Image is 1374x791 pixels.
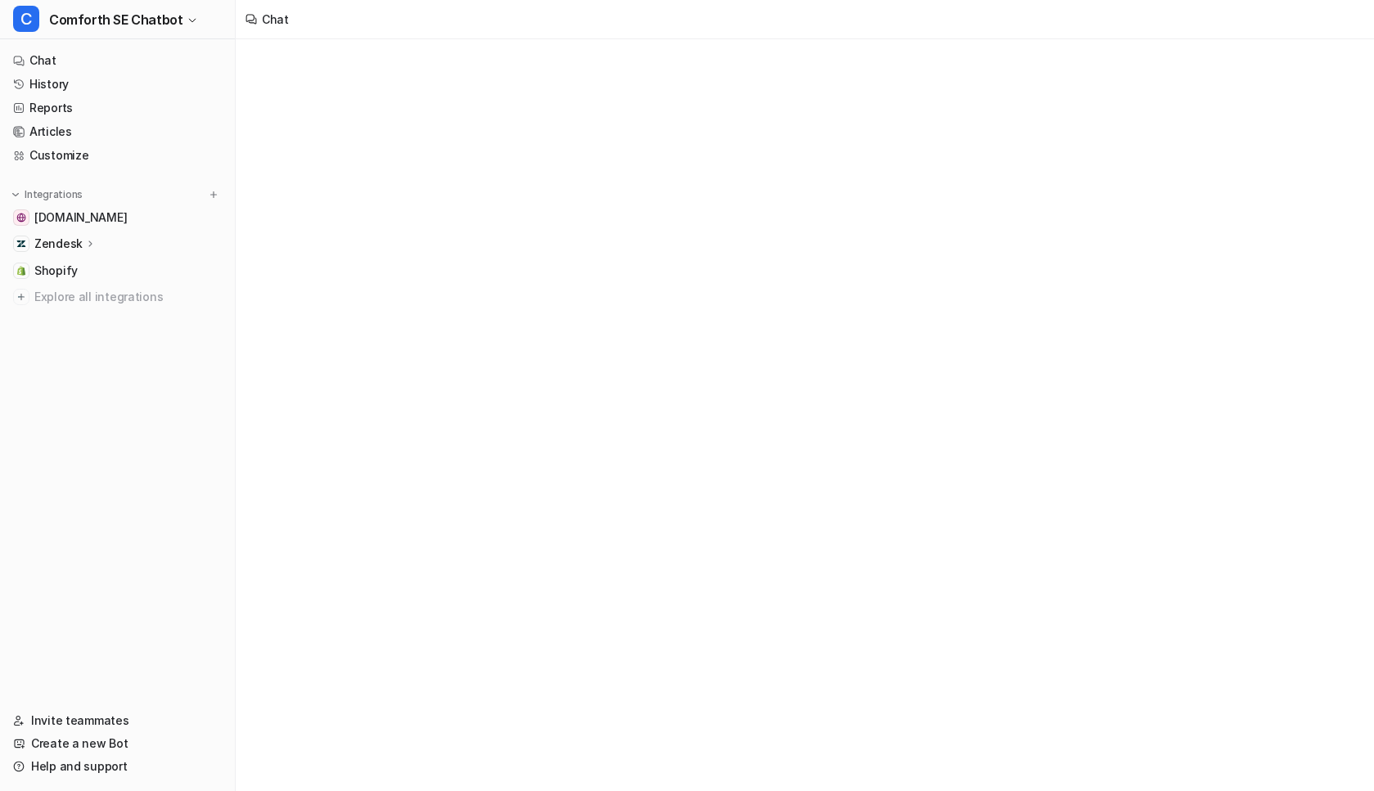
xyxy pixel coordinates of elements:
span: C [13,6,39,32]
img: comforth.se [16,213,26,222]
img: Zendesk [16,239,26,249]
p: Integrations [25,188,83,201]
a: comforth.se[DOMAIN_NAME] [7,206,228,229]
img: expand menu [10,189,21,200]
a: Articles [7,120,228,143]
a: Help and support [7,755,228,778]
button: Integrations [7,187,88,203]
img: explore all integrations [13,289,29,305]
a: Chat [7,49,228,72]
span: [DOMAIN_NAME] [34,209,127,226]
p: Zendesk [34,236,83,252]
a: ShopifyShopify [7,259,228,282]
a: Create a new Bot [7,732,228,755]
a: Customize [7,144,228,167]
span: Comforth SE Chatbot [49,8,182,31]
img: menu_add.svg [208,189,219,200]
a: History [7,73,228,96]
span: Shopify [34,263,78,279]
a: Reports [7,97,228,119]
a: Invite teammates [7,709,228,732]
div: Chat [262,11,289,28]
span: Explore all integrations [34,284,222,310]
a: Explore all integrations [7,285,228,308]
img: Shopify [16,266,26,276]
